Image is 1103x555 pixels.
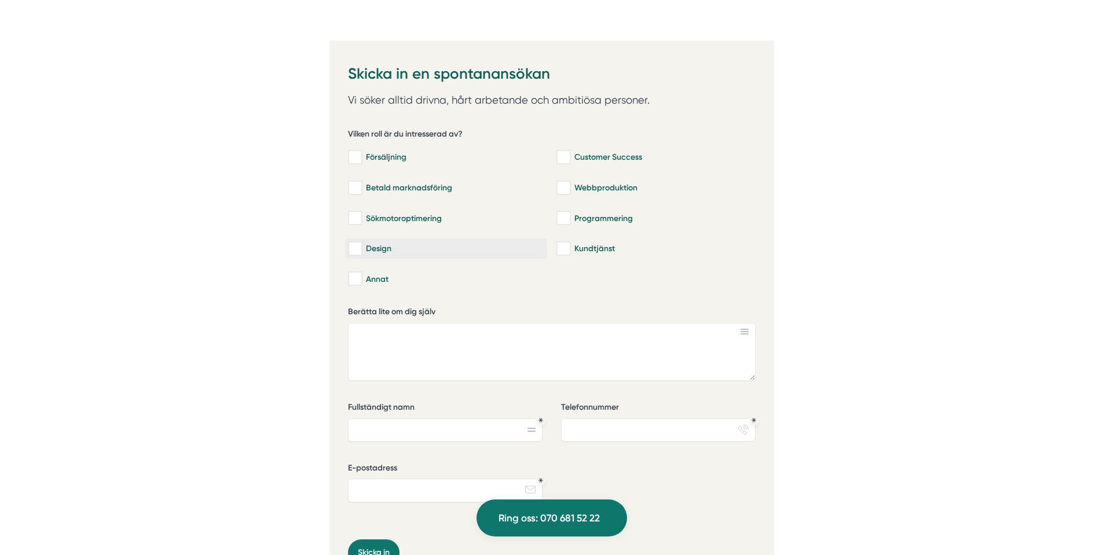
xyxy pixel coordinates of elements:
label: Telefonnummer [561,402,756,416]
input: Kundtjänst [556,243,570,255]
input: Programmering [556,212,570,224]
h5: Vilken roll är du intresserad av? [348,128,463,143]
input: Customer Success [556,152,570,163]
input: Betald marknadsföring [348,182,361,194]
input: Sökmotoroptimering [348,212,361,224]
input: Design [348,243,361,255]
p: Vi söker alltid drivna, hårt arbetande och ambitiösa personer. [348,91,756,109]
input: Annat [348,273,361,285]
h3: Skicka in en spontanansökan [348,59,756,91]
span: Ring oss: 070 681 52 22 [499,510,600,526]
input: Webbproduktion [556,182,570,194]
label: Fullständigt namn [348,402,543,416]
input: Försäljning [348,152,361,163]
div: Obligatoriskt [538,418,543,422]
label: E-postadress [348,462,543,477]
div: Obligatoriskt [752,418,756,422]
label: Berätta lite om dig själv [348,306,756,321]
div: Obligatoriskt [538,478,543,483]
a: Ring oss: 070 681 52 22 [477,499,627,536]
